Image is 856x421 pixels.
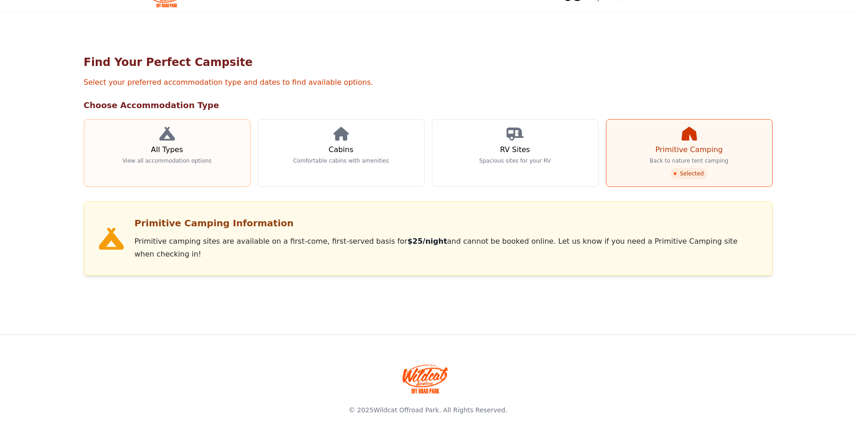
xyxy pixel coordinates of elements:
p: Comfortable cabins with amenities [293,157,389,164]
span: © 2025 . All Rights Reserved. [349,406,507,414]
h3: Cabins [328,144,353,155]
a: Primitive Camping Back to nature tent camping Selected [606,119,773,187]
a: RV Sites Spacious sites for your RV [432,119,599,187]
h3: Primitive Camping [655,144,723,155]
img: Wildcat Offroad park [403,364,448,394]
p: View all accommodation options [122,157,212,164]
h3: All Types [151,144,183,155]
strong: $25/night [407,237,447,246]
p: Back to nature tent camping [650,157,729,164]
a: Cabins Comfortable cabins with amenities [258,119,425,187]
p: Select your preferred accommodation type and dates to find available options. [84,77,773,88]
h3: RV Sites [500,144,530,155]
h3: Primitive Camping Information [135,217,758,230]
h2: Choose Accommodation Type [84,99,773,112]
a: Wildcat Offroad Park [373,406,439,414]
a: All Types View all accommodation options [84,119,251,187]
span: Selected [671,168,707,179]
div: Primitive camping sites are available on a first-come, first-served basis for and cannot be booke... [135,235,758,261]
h1: Find Your Perfect Campsite [84,55,773,70]
p: Spacious sites for your RV [479,157,551,164]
